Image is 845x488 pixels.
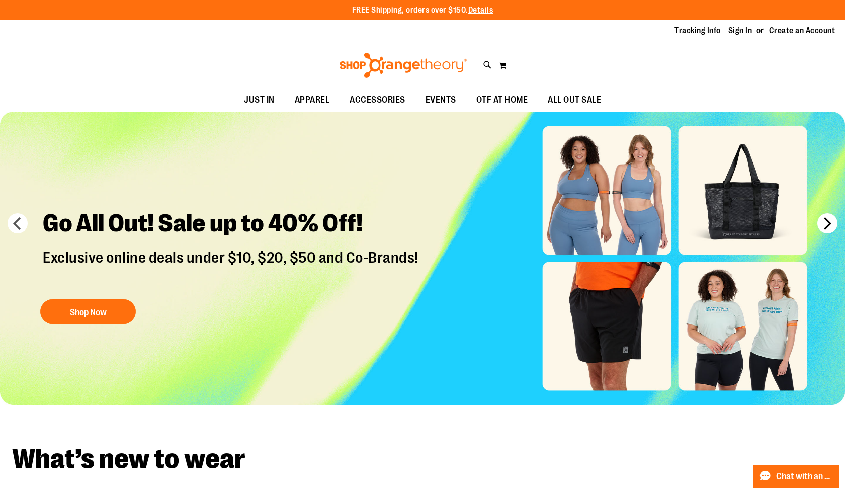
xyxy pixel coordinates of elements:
[35,200,429,248] h2: Go All Out! Sale up to 40% Off!
[35,200,429,329] a: Go All Out! Sale up to 40% Off! Exclusive online deals under $10, $20, $50 and Co-Brands! Shop Now
[40,299,136,324] button: Shop Now
[426,89,456,111] span: EVENTS
[295,89,330,111] span: APPAREL
[674,25,721,36] a: Tracking Info
[476,89,528,111] span: OTF AT HOME
[8,213,28,233] button: prev
[817,213,837,233] button: next
[352,5,493,16] p: FREE Shipping, orders over $150.
[12,445,833,473] h2: What’s new to wear
[776,472,833,481] span: Chat with an Expert
[350,89,405,111] span: ACCESSORIES
[548,89,601,111] span: ALL OUT SALE
[244,89,275,111] span: JUST IN
[769,25,835,36] a: Create an Account
[338,53,468,78] img: Shop Orangetheory
[753,465,839,488] button: Chat with an Expert
[468,6,493,15] a: Details
[35,248,429,289] p: Exclusive online deals under $10, $20, $50 and Co-Brands!
[728,25,752,36] a: Sign In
